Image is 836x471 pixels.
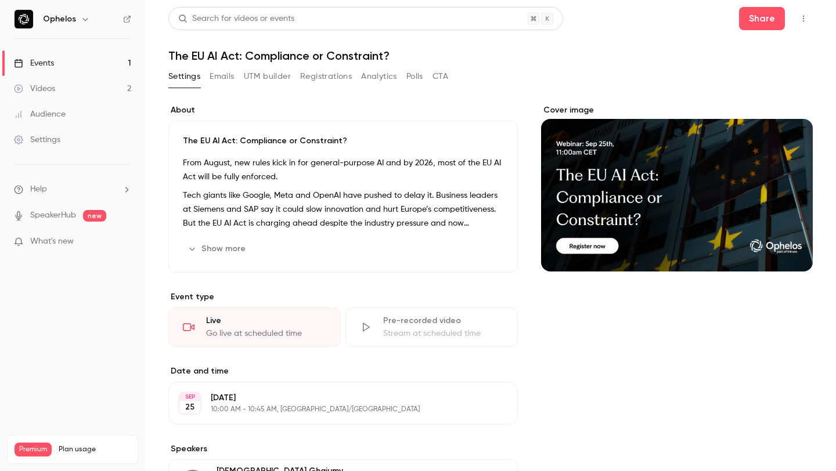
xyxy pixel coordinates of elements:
label: Speakers [168,443,518,455]
button: CTA [433,67,448,86]
span: Plan usage [59,445,131,454]
div: Search for videos or events [178,13,294,25]
button: Emails [210,67,234,86]
iframe: Noticeable Trigger [117,237,131,247]
li: help-dropdown-opener [14,183,131,195]
p: The EU AI Act: Compliance or Constraint? [183,135,503,147]
span: new [83,210,106,222]
span: Help [30,183,47,195]
div: Stream at scheduled time [383,328,503,339]
div: Audience [14,108,66,120]
label: Cover image [541,104,813,116]
a: SpeakerHub [30,209,76,222]
div: Events [14,57,54,69]
img: Ophelos [15,10,33,28]
button: Registrations [300,67,352,86]
div: Pre-recorded videoStream at scheduled time [345,307,518,347]
div: LiveGo live at scheduled time [168,307,341,347]
h6: Ophelos [43,13,76,25]
button: Share [739,7,785,30]
p: Event type [168,291,518,303]
button: UTM builder [244,67,291,86]
button: Settings [168,67,200,86]
button: Show more [183,240,253,258]
label: About [168,104,518,116]
div: Live [206,315,326,327]
p: From August, new rules kick in for general-purpose AI and by 2026, most of the EU AI Act will be ... [183,156,503,184]
div: Pre-recorded video [383,315,503,327]
label: Date and time [168,365,518,377]
div: Go live at scheduled time [206,328,326,339]
p: 10:00 AM - 10:45 AM, [GEOGRAPHIC_DATA]/[GEOGRAPHIC_DATA] [211,405,456,414]
div: SEP [179,393,200,401]
h1: The EU AI Act: Compliance or Constraint? [168,49,813,63]
button: Analytics [361,67,397,86]
button: Polls [406,67,423,86]
p: Tech giants like Google, Meta and OpenAI have pushed to delay it. Business leaders at Siemens and... [183,189,503,230]
p: 25 [185,401,194,413]
div: Videos [14,83,55,95]
span: What's new [30,236,74,248]
span: Premium [15,443,52,456]
section: Cover image [541,104,813,271]
p: [DATE] [211,392,456,404]
div: Settings [14,134,60,146]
